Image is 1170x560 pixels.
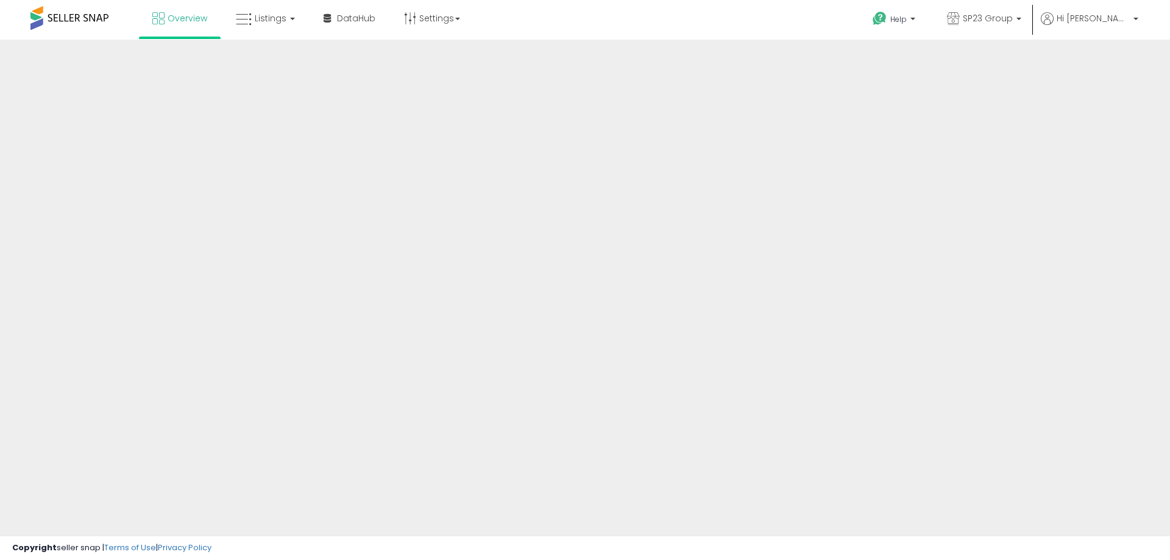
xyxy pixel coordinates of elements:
[337,12,375,24] span: DataHub
[104,542,156,553] a: Terms of Use
[12,542,57,553] strong: Copyright
[12,542,211,554] div: seller snap | |
[890,14,907,24] span: Help
[168,12,207,24] span: Overview
[963,12,1013,24] span: SP23 Group
[255,12,286,24] span: Listings
[863,2,927,40] a: Help
[1041,12,1138,40] a: Hi [PERSON_NAME]
[872,11,887,26] i: Get Help
[1057,12,1130,24] span: Hi [PERSON_NAME]
[158,542,211,553] a: Privacy Policy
